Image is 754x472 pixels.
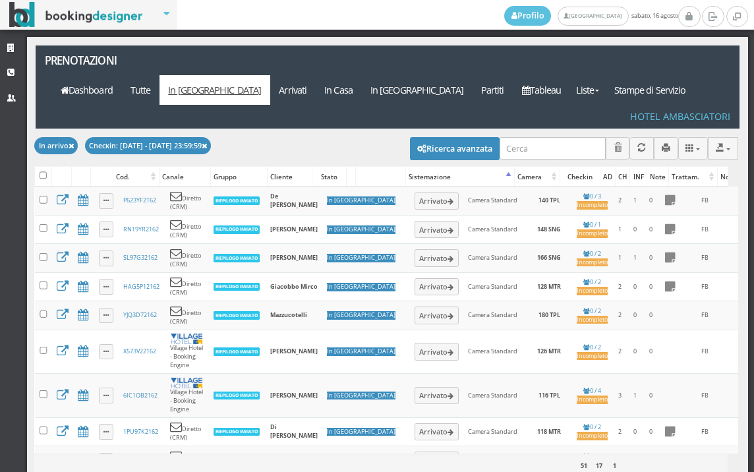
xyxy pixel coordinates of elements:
div: Incompleto [577,229,608,238]
a: In Casa [316,75,362,105]
b: RIEPILOGO INVIATO [216,255,258,261]
b: [PERSON_NAME] [270,347,318,355]
td: 0 [643,244,659,272]
div: Canale [159,167,210,186]
td: 2 [612,272,627,301]
div: Incompleto [577,432,608,440]
button: Arrivato [415,221,459,238]
td: Camera Standard [463,301,527,330]
td: 1 [612,244,627,272]
td: 1 [627,187,642,215]
button: Arrivato [415,192,459,210]
a: RIEPILOGO INVIATO [213,390,261,399]
img: c1bf4543417a11ec8a5106403f595ea8.png [170,378,203,388]
td: 0 [643,187,659,215]
div: In [GEOGRAPHIC_DATA] [327,196,395,205]
button: Arrivato [415,307,459,324]
button: Arrivato [415,343,459,360]
div: Incompleto [577,352,608,361]
td: Diretto (CRM) [165,417,208,446]
b: RIEPILOGO INVIATO [216,392,258,398]
a: 0 / 2Incompleto [577,343,608,361]
div: Cliente [268,167,312,186]
td: 0 [643,374,659,418]
b: Giacobbo Mirco [270,282,318,291]
div: INF [630,167,646,186]
b: 140 TPL [538,196,560,204]
td: 7 [730,187,752,215]
h4: Hotel Ambasciatori [630,111,730,122]
td: FB [681,187,730,215]
td: 2 [612,330,627,374]
td: Camera Standard [463,272,527,301]
div: In [GEOGRAPHIC_DATA] [327,392,395,400]
a: Arrivati [270,75,316,105]
b: RIEPILOGO INVIATO [216,349,258,355]
td: Camera Standard [463,374,527,418]
td: FB [681,301,730,330]
a: [GEOGRAPHIC_DATA] [558,7,628,26]
div: Sistemazione [406,167,514,186]
td: 2 [730,215,752,243]
td: 0 [627,215,642,243]
td: 2 [730,244,752,272]
button: Export [708,137,738,159]
td: 2 [612,187,627,215]
button: Arrivato [415,249,459,266]
a: Tableau [513,75,570,105]
b: RIEPILOGO INVIATO [216,226,258,232]
a: RIEPILOGO INVIATO [213,281,261,290]
td: 7 [730,301,752,330]
td: 3 [730,272,752,301]
td: FB [681,417,730,446]
td: Diretto (CRM) [165,215,208,243]
a: 1PU97K2162 [123,427,158,436]
div: In [GEOGRAPHIC_DATA] [327,311,395,320]
td: 1 [627,374,642,418]
button: In arrivo [34,137,78,154]
a: RIEPILOGO INVIATO [213,427,261,435]
div: Incompleto [577,316,608,324]
td: Diretto (CRM) [165,244,208,272]
td: FB [681,272,730,301]
div: Trattam. [669,167,717,186]
a: 0 / 1Incompleto [577,220,608,238]
td: 7 [730,417,752,446]
button: Arrivato [415,452,459,469]
td: FB [681,215,730,243]
button: Aggiorna [629,137,654,159]
a: RIEPILOGO INVIATO [213,347,261,355]
button: Checkin: [DATE] - [DATE] 23:59:59 [85,137,212,154]
td: 0 [627,272,642,301]
a: YJQ3D72162 [123,310,157,319]
a: RIEPILOGO INVIATO [213,310,261,319]
a: 0 / 4Incompleto [577,386,608,404]
td: Camera Standard [463,244,527,272]
button: Arrivato [415,278,459,295]
div: In [GEOGRAPHIC_DATA] [327,254,395,262]
a: P623YF2162 [123,196,156,204]
a: Tutte [121,75,159,105]
a: Partiti [472,75,513,105]
td: Camera Standard [463,215,527,243]
b: RIEPILOGO INVIATO [216,428,258,434]
div: Incompleto [577,201,608,210]
a: SL97G32162 [123,253,158,262]
td: 0 [643,215,659,243]
b: RIEPILOGO INVIATO [216,312,258,318]
td: Diretto (CRM) [165,301,208,330]
input: Cerca [500,137,606,159]
a: Stampe di Servizio [605,75,695,105]
img: c1bf4543417a11ec8a5106403f595ea8.png [170,334,203,344]
b: 118 MTR [537,427,561,436]
b: [PERSON_NAME] [270,253,318,262]
a: In [GEOGRAPHIC_DATA] [361,75,472,105]
td: 0 [643,301,659,330]
b: 126 MTR [537,347,561,355]
td: 2 [612,417,627,446]
a: HAG5P12162 [123,282,159,291]
a: In [GEOGRAPHIC_DATA] [159,75,270,105]
td: 7 [730,374,752,418]
td: Camera Standard [463,330,527,374]
b: 116 TPL [538,391,560,399]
